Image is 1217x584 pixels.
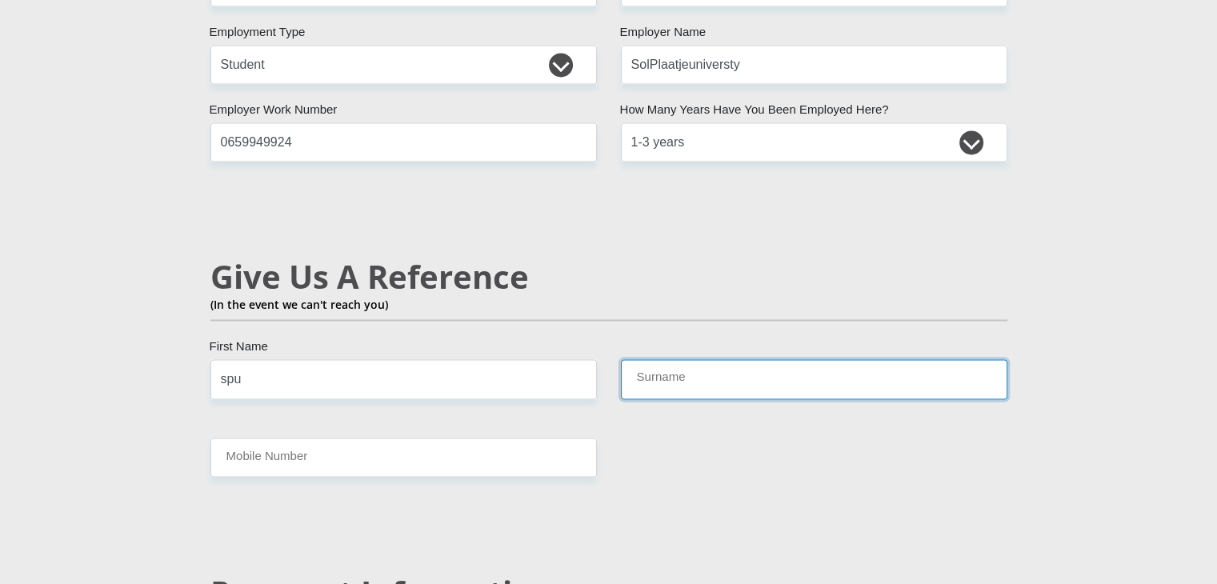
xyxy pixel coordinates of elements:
h2: Give Us A Reference [210,258,1007,296]
input: Employer's Name [621,45,1007,84]
p: (In the event we can't reach you) [210,296,1007,313]
input: Mobile Number [210,438,597,477]
input: Employer Work Number [210,122,597,162]
input: Name [210,359,597,398]
input: Surname [621,359,1007,398]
